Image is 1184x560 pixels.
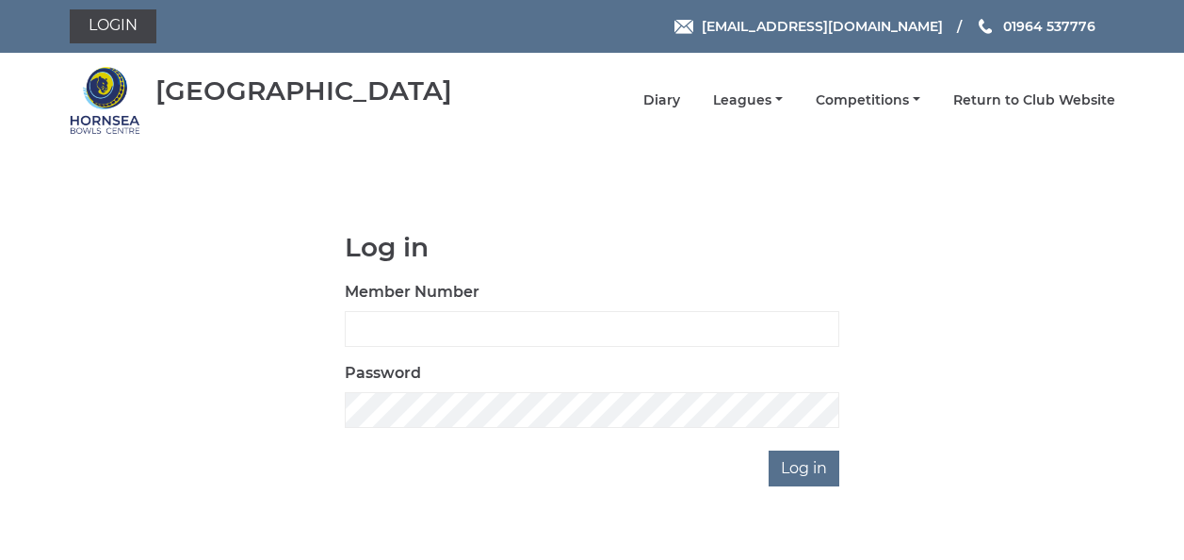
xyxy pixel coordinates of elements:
[713,91,783,109] a: Leagues
[155,76,452,106] div: [GEOGRAPHIC_DATA]
[1003,18,1095,35] span: 01964 537776
[345,233,839,262] h1: Log in
[953,91,1115,109] a: Return to Club Website
[345,281,479,304] label: Member Number
[674,20,693,34] img: Email
[674,16,943,37] a: Email [EMAIL_ADDRESS][DOMAIN_NAME]
[345,362,421,385] label: Password
[769,451,839,486] input: Log in
[70,9,156,43] a: Login
[976,16,1095,37] a: Phone us 01964 537776
[70,65,140,136] img: Hornsea Bowls Centre
[816,91,920,109] a: Competitions
[979,19,992,34] img: Phone us
[702,18,943,35] span: [EMAIL_ADDRESS][DOMAIN_NAME]
[643,91,680,109] a: Diary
